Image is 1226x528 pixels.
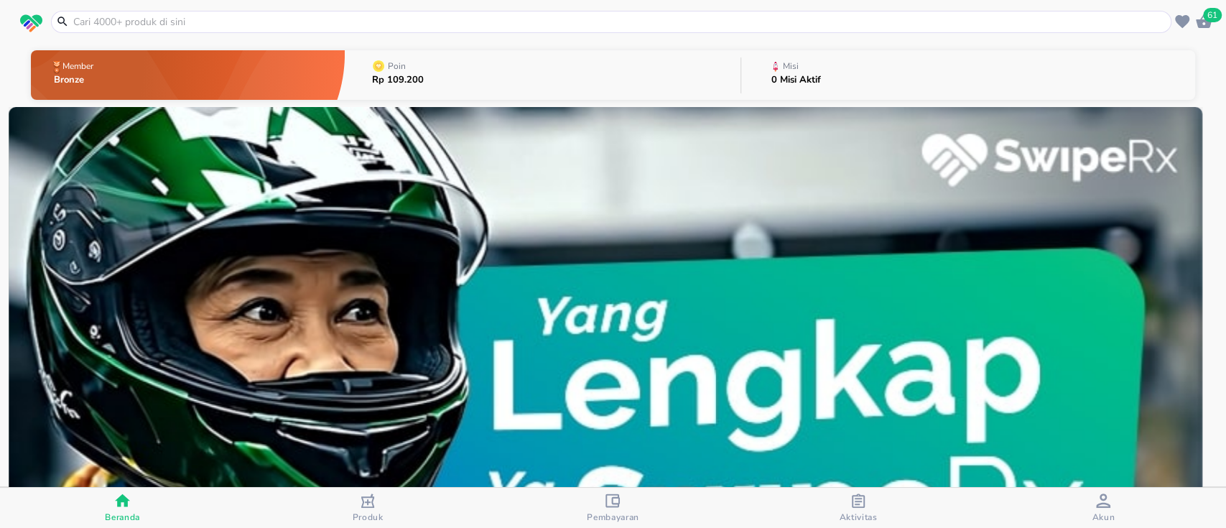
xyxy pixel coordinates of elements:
button: Akun [981,488,1226,528]
p: Misi [783,62,799,70]
p: Rp 109.200 [372,75,424,85]
p: Bronze [54,75,96,85]
p: Member [62,62,93,70]
button: MemberBronze [31,47,345,103]
span: Beranda [105,511,140,523]
input: Cari 4000+ produk di sini [72,14,1168,29]
span: Pembayaran [587,511,639,523]
span: Akun [1092,511,1115,523]
button: Pembayaran [491,488,735,528]
span: Produk [353,511,384,523]
span: Aktivitas [839,511,877,523]
button: Aktivitas [735,488,980,528]
p: Poin [388,62,406,70]
button: Misi0 Misi Aktif [741,47,1195,103]
button: Produk [245,488,490,528]
button: PoinRp 109.200 [345,47,740,103]
img: logo_swiperx_s.bd005f3b.svg [20,14,42,33]
p: 0 Misi Aktif [771,75,821,85]
span: 61 [1203,8,1222,22]
button: 61 [1193,11,1215,32]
